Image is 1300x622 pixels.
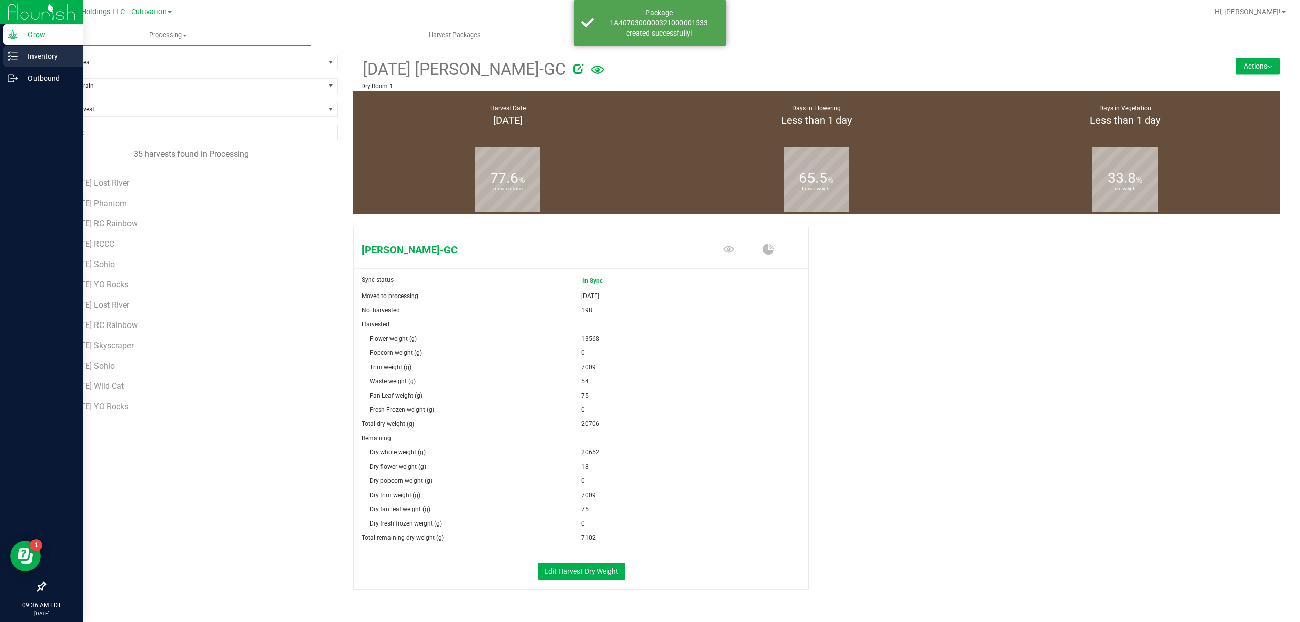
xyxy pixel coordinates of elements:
inline-svg: Inventory [8,51,18,61]
span: 0 [581,516,585,531]
span: Moved to processing [362,292,418,300]
span: [DATE] Phantom [68,199,127,208]
input: NO DATA FOUND [45,125,337,140]
p: [DATE] [5,610,79,617]
div: [DATE] [366,113,649,128]
span: Processing [24,30,311,40]
div: Less than 1 day [984,113,1267,128]
p: Grow [18,28,79,41]
span: Trim weight (g) [370,364,411,371]
span: 7102 [581,531,596,545]
span: Popcorn weight (g) [370,349,422,356]
span: select [324,55,337,70]
span: [DATE] Lost River [68,178,129,188]
span: Dry trim weight (g) [370,492,420,499]
span: Total remaining dry weight (g) [362,534,444,541]
span: [DATE] RC Rainbow [68,219,138,228]
iframe: Resource center [10,541,41,571]
span: [DATE] Lost River [68,300,129,310]
b: trim weight [1092,144,1158,235]
p: Dry Room 1 [361,82,1118,91]
div: 35 harvests found in Processing [45,148,338,160]
group-info-box: Moisture loss % [361,141,655,214]
b: flower weight [784,144,849,235]
inline-svg: Outbound [8,73,18,83]
span: Dry flower weight (g) [370,463,426,470]
button: Actions [1236,58,1280,74]
span: Stambaugh-GC [354,242,658,257]
span: Dry popcorn weight (g) [370,477,432,484]
span: Fresh Frozen weight (g) [370,406,434,413]
group-info-box: Days in flowering [670,91,963,141]
span: Filter by Strain [45,79,324,93]
span: In Sync [581,273,624,289]
span: 7009 [581,488,596,502]
span: Find a Harvest [45,102,324,116]
p: 09:36 AM EDT [5,601,79,610]
span: Dry fan leaf weight (g) [370,506,430,513]
span: [DATE] Skyscraper [68,341,134,350]
span: Hi, [PERSON_NAME]! [1215,8,1281,16]
span: Dry fresh frozen weight (g) [370,520,442,527]
iframe: Resource center unread badge [30,539,42,551]
span: [DATE] Ahhberry [68,422,126,432]
span: 0 [581,403,585,417]
span: [DATE] RC Rainbow [68,320,138,330]
span: 0 [581,474,585,488]
button: Edit Harvest Dry Weight [538,563,625,580]
group-info-box: Trim weight % [979,141,1272,214]
span: Dry whole weight (g) [370,449,426,456]
span: 198 [581,303,592,317]
div: Days in Vegetation [984,104,1267,113]
b: moisture loss [475,144,540,235]
span: 20652 [581,445,599,460]
span: [DATE] Sohio [68,259,115,269]
span: Filter by area [45,55,324,70]
span: In Sync [582,274,623,288]
group-info-box: Days in vegetation [979,91,1272,141]
inline-svg: Grow [8,29,18,40]
span: [DATE] YO Rocks [68,402,128,411]
span: 18 [581,460,589,474]
span: Remaining [362,435,391,442]
a: Harvest Packages [311,24,598,46]
p: Outbound [18,72,79,84]
span: [DATE] [PERSON_NAME]-GC [361,57,566,82]
span: Flower weight (g) [370,335,417,342]
div: Less than 1 day [675,113,958,128]
span: 0 [581,346,585,360]
span: Riviera Creek Holdings LLC - Cultivation [36,8,167,16]
span: [DATE] [581,289,599,303]
span: 75 [581,502,589,516]
p: Inventory [18,50,79,62]
span: Fan Leaf weight (g) [370,392,422,399]
div: Package 1A4070300000321000001533 created successfully! [599,8,719,38]
a: Processing [24,24,311,46]
span: 7009 [581,360,596,374]
span: Harvested [362,321,389,328]
span: 20706 [581,417,599,431]
group-info-box: Harvest Date [361,91,655,141]
span: 54 [581,374,589,388]
span: 13568 [581,332,599,346]
div: Days in Flowering [675,104,958,113]
span: Waste weight (g) [370,378,416,385]
span: Total dry weight (g) [362,420,414,428]
span: 75 [581,388,589,403]
span: [DATE] Sohio [68,361,115,371]
span: Sync status [362,276,394,283]
span: [DATE] YO Rocks [68,280,128,289]
span: No. harvested [362,307,400,314]
span: [DATE] Wild Cat [68,381,124,391]
group-info-box: Flower weight % [670,141,963,214]
span: Harvest Packages [415,30,495,40]
span: [DATE] RCCC [68,239,114,249]
div: Harvest Date [366,104,649,113]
